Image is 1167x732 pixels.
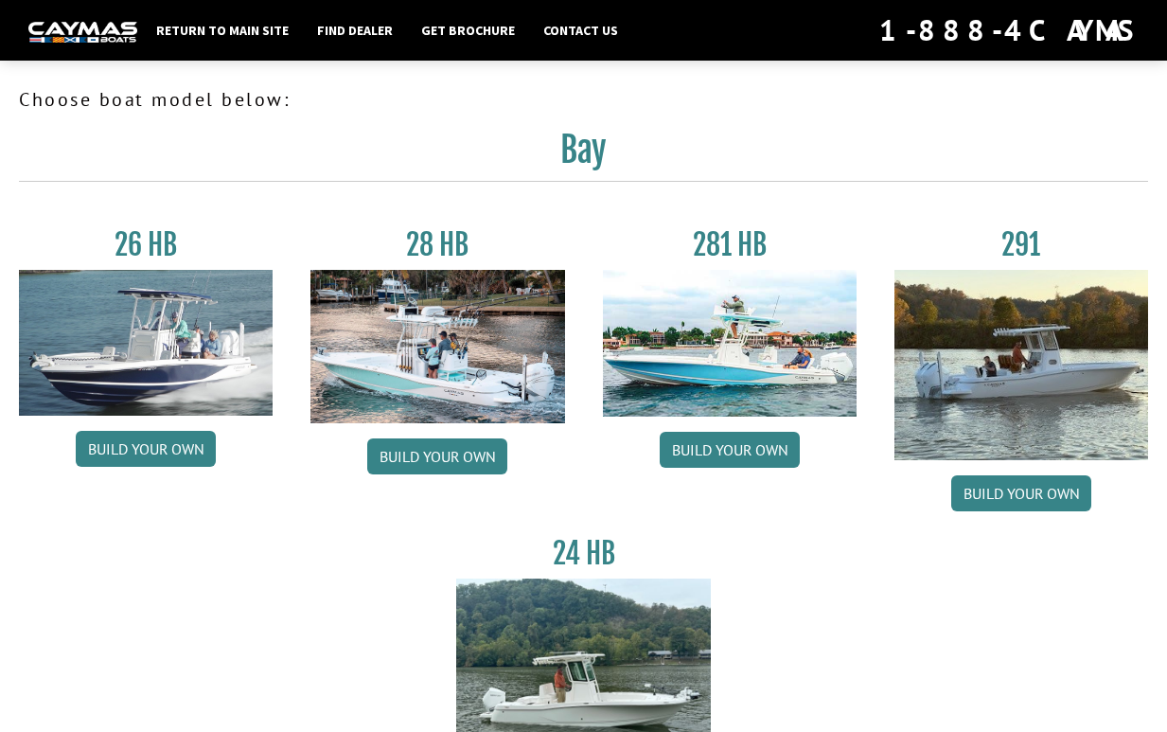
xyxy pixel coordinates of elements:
[456,536,710,571] h3: 24 HB
[603,270,857,417] img: 28-hb-twin.jpg
[308,18,402,43] a: Find Dealer
[19,227,273,262] h3: 26 HB
[310,270,564,423] img: 28_hb_thumbnail_for_caymas_connect.jpg
[310,227,564,262] h3: 28 HB
[879,9,1139,51] div: 1-888-4CAYMAS
[412,18,524,43] a: Get Brochure
[367,438,507,474] a: Build your own
[951,475,1091,511] a: Build your own
[660,432,800,468] a: Build your own
[894,270,1148,460] img: 291_Thumbnail.jpg
[76,431,216,467] a: Build your own
[19,270,273,416] img: 26_new_photo_resized.jpg
[19,129,1148,182] h2: Bay
[894,227,1148,262] h3: 291
[28,22,137,42] img: white-logo-c9c8dbefe5ff5ceceb0f0178aa75bf4bb51f6bca0971e226c86eb53dfe498488.png
[534,18,628,43] a: Contact Us
[147,18,298,43] a: Return to main site
[603,227,857,262] h3: 281 HB
[19,85,1148,114] p: Choose boat model below:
